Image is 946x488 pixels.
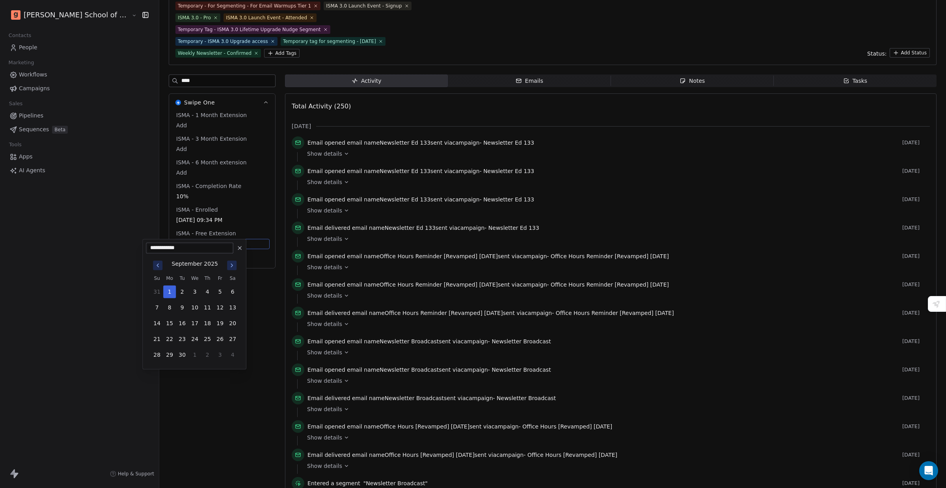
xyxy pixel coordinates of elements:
button: 16 [176,317,188,330]
button: 11 [201,301,214,314]
button: 27 [226,333,239,345]
button: 1 [163,285,176,298]
button: 6 [226,285,239,298]
button: 1 [188,348,201,361]
button: 3 [214,348,226,361]
button: 26 [214,333,226,345]
button: 18 [201,317,214,330]
button: 9 [176,301,188,314]
button: 10 [188,301,201,314]
button: Go to next month [226,260,237,271]
button: 25 [201,333,214,345]
button: 29 [163,348,176,361]
button: 2 [176,285,188,298]
button: 23 [176,333,188,345]
button: 28 [151,348,163,361]
th: Wednesday [188,274,201,282]
button: 4 [226,348,239,361]
th: Tuesday [176,274,188,282]
button: 19 [214,317,226,330]
button: 31 [151,285,163,298]
th: Monday [163,274,176,282]
button: 3 [188,285,201,298]
button: 15 [163,317,176,330]
th: Friday [214,274,226,282]
button: 14 [151,317,163,330]
th: Saturday [226,274,239,282]
button: 13 [226,301,239,314]
button: 2 [201,348,214,361]
button: 17 [188,317,201,330]
div: September 2025 [172,260,218,268]
button: 7 [151,301,163,314]
button: 24 [188,333,201,345]
button: 8 [163,301,176,314]
button: 4 [201,285,214,298]
button: Go to previous month [152,260,163,271]
th: Sunday [151,274,163,282]
button: 12 [214,301,226,314]
th: Thursday [201,274,214,282]
button: 21 [151,333,163,345]
button: 20 [226,317,239,330]
button: 22 [163,333,176,345]
button: 30 [176,348,188,361]
button: 5 [214,285,226,298]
